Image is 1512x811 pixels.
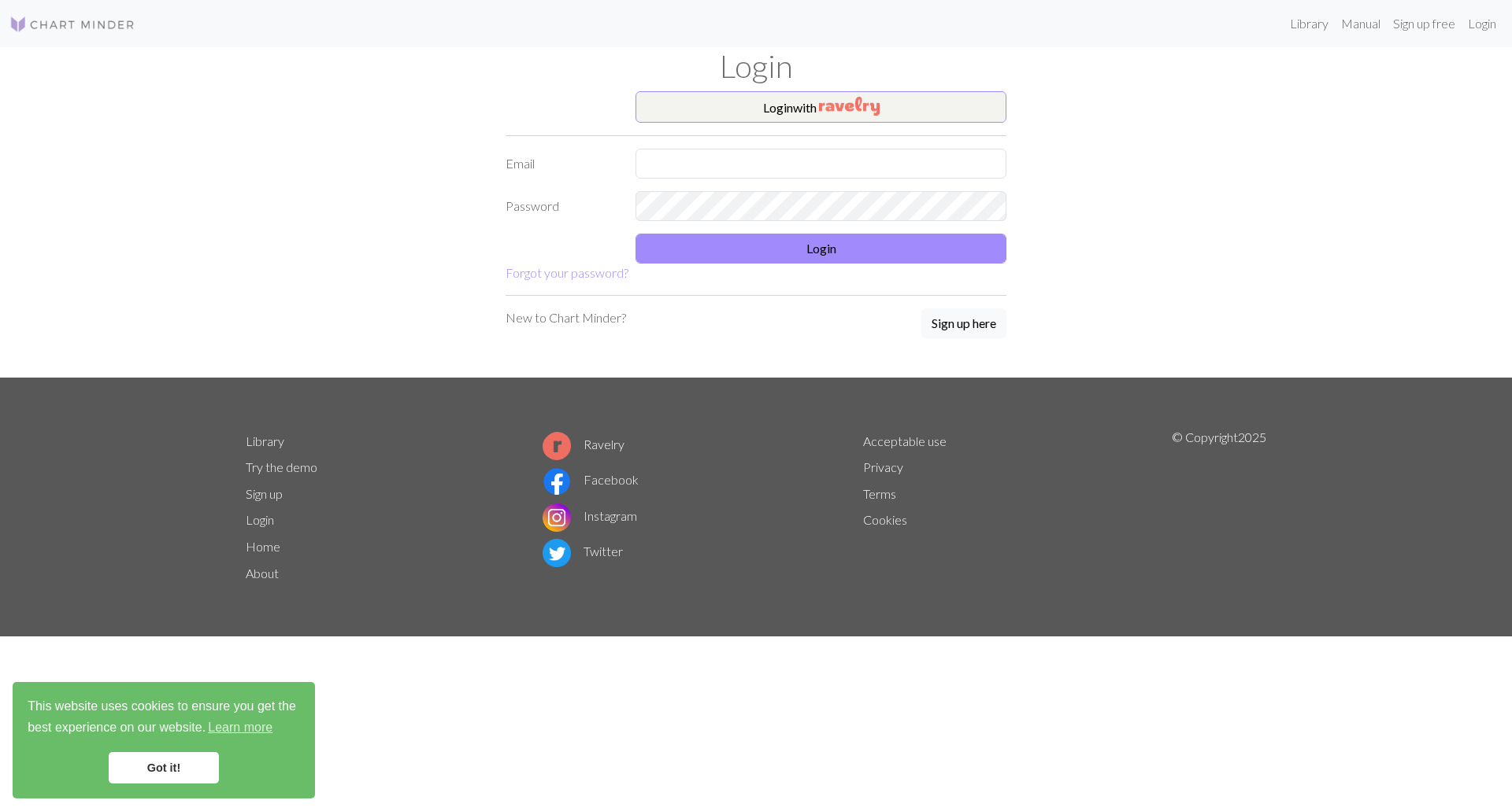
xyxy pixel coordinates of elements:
[496,191,626,221] label: Password
[246,512,274,527] a: Login
[921,308,1006,340] a: Sign up here
[496,149,626,179] label: Email
[246,566,279,581] a: About
[863,459,903,474] a: Privacy
[1172,428,1266,587] p: © Copyright 2025
[1462,8,1503,39] a: Login
[236,47,1276,85] h1: Login
[543,467,571,496] img: Facebook logo
[13,682,315,798] div: cookieconsent
[543,437,624,452] a: Ravelry
[543,472,639,487] a: Facebook
[819,97,880,116] img: Ravelry
[246,459,317,474] a: Try the demo
[543,544,623,558] a: Twitter
[1335,8,1387,39] a: Manual
[246,433,284,448] a: Library
[246,539,280,554] a: Home
[246,486,283,501] a: Sign up
[863,486,896,501] a: Terms
[543,539,571,567] img: Twitter logo
[9,15,135,34] img: Logo
[921,308,1006,338] button: Sign up here
[636,91,1006,123] button: Loginwith
[543,503,571,532] img: Instagram logo
[109,752,219,783] a: dismiss cookie message
[863,512,907,527] a: Cookies
[543,432,571,460] img: Ravelry logo
[506,265,628,280] a: Forgot your password?
[206,716,275,739] a: learn more about cookies
[543,508,637,523] a: Instagram
[28,697,300,739] span: This website uses cookies to ensure you get the best experience on our website.
[506,308,626,327] p: New to Chart Minder?
[636,234,1006,264] button: Login
[1387,8,1462,39] a: Sign up free
[1284,8,1335,39] a: Library
[863,433,947,448] a: Acceptable use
